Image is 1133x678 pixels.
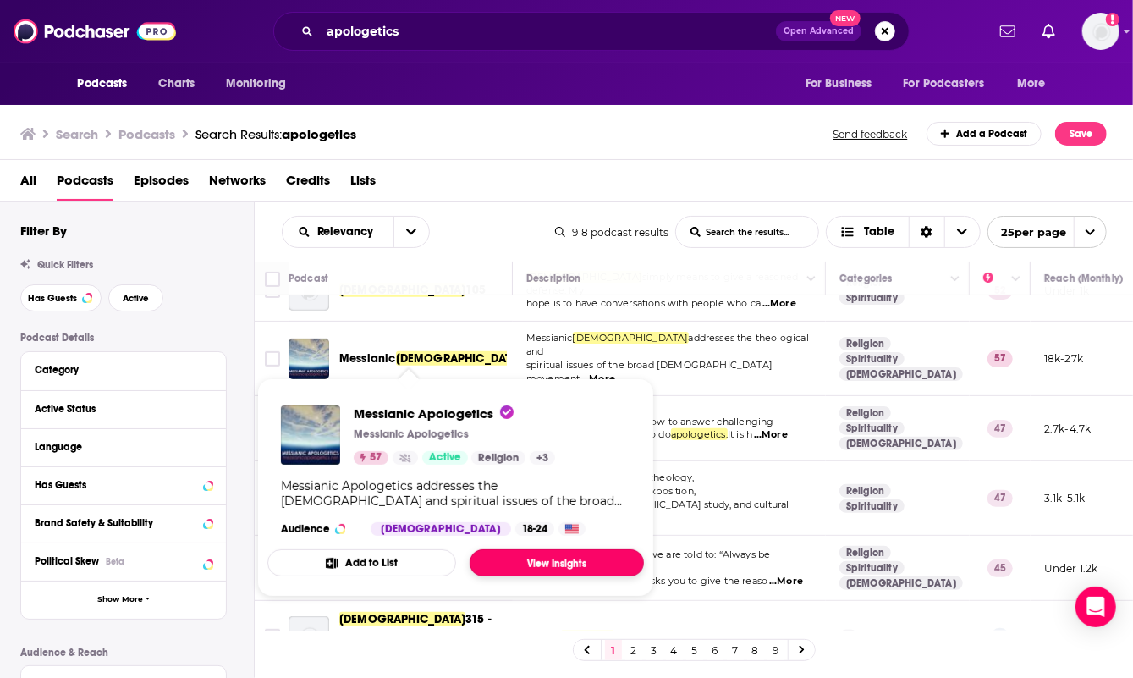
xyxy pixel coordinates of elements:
div: Active Status [35,403,201,415]
span: simply means to give a reasoned defense. My [526,271,798,296]
a: Religion [839,484,891,498]
a: Messianic[DEMOGRAPHIC_DATA] [339,350,507,367]
a: Apologetics315 - Dr. Phil Fernandes - Various Apologetics Audio [289,616,329,657]
div: Search podcasts, credits, & more... [273,12,910,51]
span: [DEMOGRAPHIC_DATA] [573,332,689,344]
p: 47 [987,490,1013,507]
p: Under 1.2k [1044,561,1098,576]
a: [DEMOGRAPHIC_DATA]315 - [PERSON_NAME] - Various [339,611,507,662]
span: For Podcasters [904,72,985,96]
a: 7 [727,640,744,660]
span: Political Skew [35,555,99,567]
span: ...More [762,297,796,311]
h3: Podcasts [118,126,175,142]
a: Show notifications dropdown [993,17,1022,46]
span: Toggle select row [265,351,280,367]
a: Charts [148,68,206,100]
span: Credits [286,167,330,201]
span: More [1017,72,1046,96]
button: Save [1055,122,1107,146]
div: Reach (Monthly) [1044,268,1123,289]
span: Monitoring [226,72,286,96]
button: open menu [66,68,150,100]
div: Beta [106,556,124,567]
span: Podcasts [78,72,128,96]
span: Messianic [526,332,573,344]
a: 9 [767,640,784,660]
span: Active [123,294,149,303]
a: 1 [605,640,622,660]
h3: Search [56,126,98,142]
button: Show profile menu [1082,13,1119,50]
a: Podchaser - Follow, Share and Rate Podcasts [14,15,176,47]
button: open menu [214,68,308,100]
span: Toggle select row [265,283,280,298]
div: Description [526,268,580,289]
span: Toggle select row [265,629,280,644]
a: View Insights [470,549,644,576]
span: Active [429,449,461,466]
div: [DEMOGRAPHIC_DATA] [371,522,511,536]
h2: Filter By [20,223,67,239]
span: It is h [728,428,752,440]
div: 918 podcast results [555,226,668,239]
span: For Business [806,72,872,96]
button: open menu [987,216,1107,248]
a: 2 [625,640,642,660]
button: open menu [1005,68,1067,100]
button: Add to List [267,549,456,576]
a: Podcasts [57,167,113,201]
a: [DEMOGRAPHIC_DATA] [839,437,963,450]
span: Has Guests [28,294,77,303]
button: Show More [21,581,226,619]
div: Sort Direction [909,217,944,247]
div: Podcast [289,268,328,289]
a: 5 [686,640,703,660]
input: Search podcasts, credits, & more... [320,18,776,45]
a: 8 [747,640,764,660]
span: Open Advanced [784,27,854,36]
a: Religion [839,406,891,420]
button: Political SkewBeta [35,550,212,571]
span: Table [865,226,895,238]
p: __ [1044,630,1076,644]
button: Open AdvancedNew [776,21,861,41]
a: 6 [707,640,723,660]
div: Brand Safety & Suitability [35,517,198,529]
span: ...More [769,575,803,588]
span: hope is to have conversations with people who ca [526,297,761,309]
span: Episodes [134,167,189,201]
p: -- [991,628,1009,645]
div: Has Guests [35,479,198,491]
div: Open Intercom Messenger [1075,587,1116,627]
span: , [DEMOGRAPHIC_DATA] study, and cultural commentary [526,499,789,524]
span: apologetics [282,126,356,142]
div: Category [35,364,201,376]
button: open menu [283,226,393,238]
span: New [830,10,861,26]
span: [DEMOGRAPHIC_DATA] [396,351,522,366]
a: All [20,167,36,201]
p: 2.7k-4.7k [1044,422,1092,436]
span: ...More [754,428,788,442]
p: Podcast Details [20,332,227,344]
p: 47 [987,420,1013,437]
svg: Add a profile image [1106,13,1119,26]
a: Add a Podcast [927,122,1042,146]
span: Networks [209,167,266,201]
button: Choose View [826,216,981,248]
span: [DEMOGRAPHIC_DATA] [339,612,465,626]
button: Active [108,284,163,311]
span: spiritual issues of the broad [DEMOGRAPHIC_DATA] movement [526,359,773,384]
div: Power Score [983,268,1007,289]
button: Language [35,436,212,457]
img: Messianic Apologetics [281,405,340,465]
span: Quick Filters [37,259,93,271]
button: Column Actions [945,269,965,289]
button: Has Guests [35,474,212,495]
a: Lists [350,167,376,201]
span: 57 [370,449,382,466]
button: open menu [393,217,429,247]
